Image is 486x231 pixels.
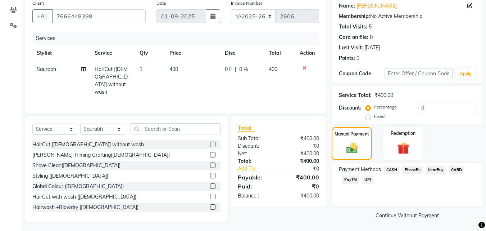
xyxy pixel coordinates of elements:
[374,113,385,120] label: Fixed
[339,2,355,10] div: Name:
[295,45,319,61] th: Action
[232,192,278,200] div: Balance :
[384,166,399,174] span: CASH
[278,182,324,191] div: ₹0
[339,34,368,41] div: Card on file:
[32,193,136,201] div: HairCut with wash ([DEMOGRAPHIC_DATA])
[333,212,481,219] a: Continue Without Payment
[232,142,278,150] div: Discount:
[402,166,423,174] span: PhonePe
[232,150,278,157] div: Net:
[232,173,278,182] div: Payable:
[278,142,324,150] div: ₹0
[33,32,324,45] div: Services
[95,66,128,95] span: HairCut [[DEMOGRAPHIC_DATA]] without wash
[339,13,475,20] div: No Active Membership
[449,166,464,174] span: CARD
[37,66,56,72] span: Saurabh
[370,34,373,41] div: 0
[278,157,324,165] div: ₹400.00
[343,142,361,155] img: _cash.svg
[232,165,286,173] a: Add Tip
[339,70,384,77] div: Coupon Code
[339,44,363,52] div: Last Visit:
[235,66,236,73] span: |
[385,68,453,79] input: Enter Offer / Coupon Code
[264,45,295,61] th: Total
[52,9,146,23] input: Search by Name/Mobile/Email/Code
[374,104,397,110] label: Percentage
[32,9,53,23] button: +91
[278,173,324,182] div: ₹400.00
[339,92,372,99] div: Service Total:
[362,176,373,184] span: UPI
[374,92,393,99] div: ₹400.00
[32,172,108,180] div: Styling ([DEMOGRAPHIC_DATA])
[32,183,124,190] div: Global Colour ([DEMOGRAPHIC_DATA])
[238,124,254,132] span: Total
[339,23,367,31] div: Total Visits:
[232,135,278,142] div: Sub Total:
[278,135,324,142] div: ₹400.00
[278,150,324,157] div: ₹400.00
[32,45,90,61] th: Stylist
[426,166,446,174] span: NearBuy
[32,151,170,159] div: [PERSON_NAME] Triming Crafting([DEMOGRAPHIC_DATA])
[131,123,221,134] input: Search or Scan
[232,157,278,165] div: Total:
[394,141,413,156] img: _gift.svg
[221,45,264,61] th: Disc
[391,130,415,137] label: Redemption
[165,45,221,61] th: Price
[32,204,138,211] div: Hairwash +Blowdry ([DEMOGRAPHIC_DATA])
[339,54,355,62] div: Points:
[278,192,324,200] div: ₹400.00
[32,162,121,169] div: Shave Clean([DEMOGRAPHIC_DATA])
[356,54,359,62] div: 0
[225,66,232,73] span: 0 F
[339,13,370,20] div: Membership:
[140,66,142,72] span: 1
[232,182,278,191] div: Paid:
[339,166,381,173] span: Payment Methods
[169,66,178,72] span: 400
[364,44,380,52] div: [DATE]
[356,2,397,10] a: [PERSON_NAME]
[32,141,144,148] div: HairCut [[DEMOGRAPHIC_DATA]] without wash
[286,165,325,173] div: ₹0
[239,66,248,73] span: 0 %
[135,45,165,61] th: Qty
[269,66,277,72] span: 400
[369,23,372,31] div: 5
[90,45,135,61] th: Service
[455,68,476,79] button: Apply
[335,131,369,137] label: Manual Payment
[342,176,359,184] span: PayTM
[339,104,361,112] div: Discount:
